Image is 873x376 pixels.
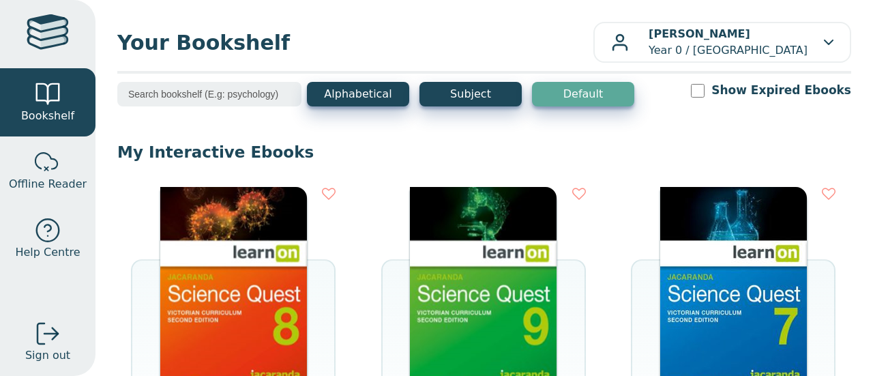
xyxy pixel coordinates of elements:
[117,142,851,162] p: My Interactive Ebooks
[532,82,634,106] button: Default
[649,27,750,40] b: [PERSON_NAME]
[419,82,522,106] button: Subject
[15,244,80,261] span: Help Centre
[307,82,409,106] button: Alphabetical
[117,82,301,106] input: Search bookshelf (E.g: psychology)
[9,176,87,192] span: Offline Reader
[25,347,70,364] span: Sign out
[649,26,808,59] p: Year 0 / [GEOGRAPHIC_DATA]
[21,108,74,124] span: Bookshelf
[117,27,593,58] span: Your Bookshelf
[593,22,851,63] button: [PERSON_NAME]Year 0 / [GEOGRAPHIC_DATA]
[711,82,851,99] label: Show Expired Ebooks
